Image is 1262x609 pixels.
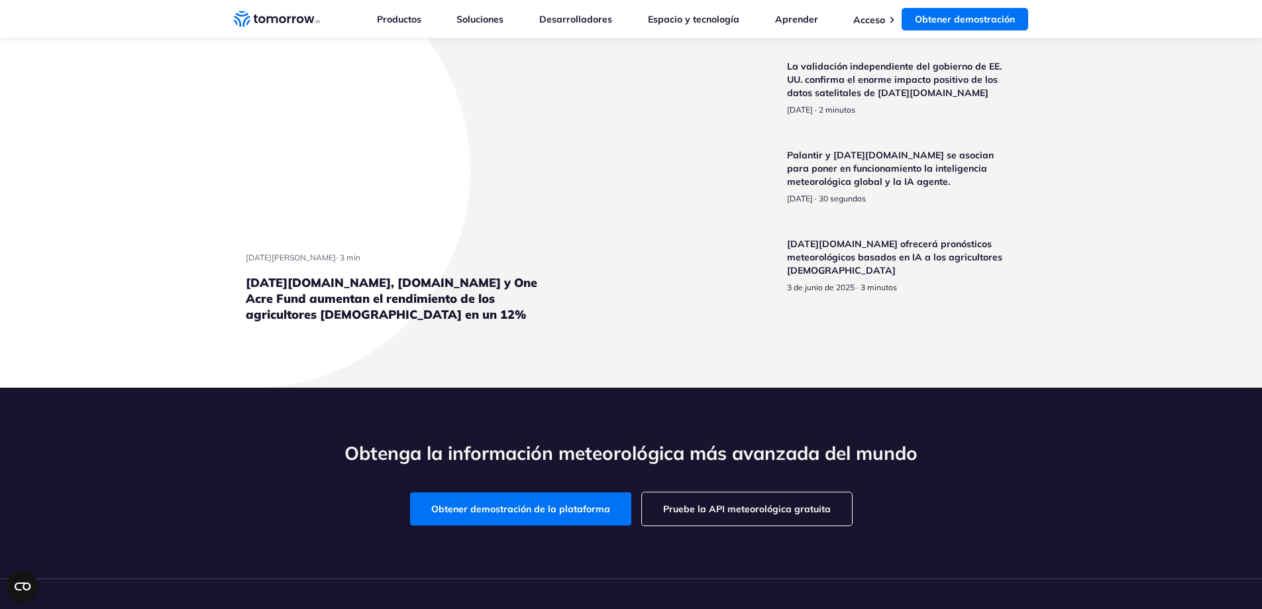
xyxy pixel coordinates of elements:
[819,194,866,203] span: Tiempo estimado de lectura
[246,275,537,322] font: [DATE][DOMAIN_NAME], [DOMAIN_NAME] y One Acre Fund aumentan el rendimiento de los agricultores [D...
[861,282,897,292] font: 3 minutos
[787,149,994,188] font: Palantir y [DATE][DOMAIN_NAME] se asocian para poner en funcionamiento la inteligencia meteorológ...
[336,252,338,262] font: ·
[246,60,565,323] a: Tomorrow.io, TomorrowNow.org y One Acre Fund aumentan el rendimiento de los agricultores kenianos...
[539,13,612,25] a: Desarrolladores
[648,13,739,25] a: Espacio y tecnología
[787,105,813,115] font: [DATE]
[246,252,336,262] font: [DATE][PERSON_NAME]
[775,13,818,25] a: Aprender
[699,148,1017,221] a: Palantir y Tomorrow.io se asocian para poner en funcionamiento la inteligencia meteorológica glob...
[787,194,813,203] font: [DATE]
[340,252,360,262] font: 3 min
[787,238,1002,276] font: [DATE][DOMAIN_NAME] ofrecerá pronósticos meteorológicos basados ​​en IA a los agricultores [DEMOG...
[699,60,1017,133] a: Lea la validación independiente del gobierno de EE. UU. que confirma el impacto positivo abrumado...
[340,252,360,262] span: Tiempo estimado de lectura
[819,194,866,203] font: 30 segundos
[642,492,852,526] a: Pruebe la API meteorológica gratuita
[344,441,918,465] font: Obtenga la información meteorológica más avanzada del mundo
[915,13,1015,25] font: Obtener demostración
[787,282,855,292] font: 3 de junio de 2025
[861,282,897,292] span: Tiempo estimado de lectura
[787,194,813,203] span: fecha de publicación
[431,503,610,515] font: Obtener demostración de la plataforma
[857,282,859,292] font: ·
[410,492,631,526] a: Obtener demostración de la plataforma
[853,14,885,26] a: Acceso
[819,105,855,115] font: 2 minutos
[246,252,336,262] span: fecha de publicación
[663,503,831,515] font: Pruebe la API meteorológica gratuita
[815,194,817,203] font: ·
[787,105,813,115] span: fecha de publicación
[234,9,320,29] a: Enlace de inicio
[377,13,421,25] a: Productos
[787,60,1002,99] font: La validación independiente del gobierno de EE. UU. confirma el enorme impacto positivo de los da...
[456,13,503,25] a: Soluciones
[902,8,1028,30] a: Obtener demostración
[699,237,1017,310] a: Tomorrow.io llevará el pronóstico del tiempo basado en IA a los agricultores filipinos
[7,571,38,602] button: Open CMP widget
[815,105,817,115] font: ·
[787,282,855,292] span: fecha de publicación
[819,105,855,115] span: Tiempo estimado de lectura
